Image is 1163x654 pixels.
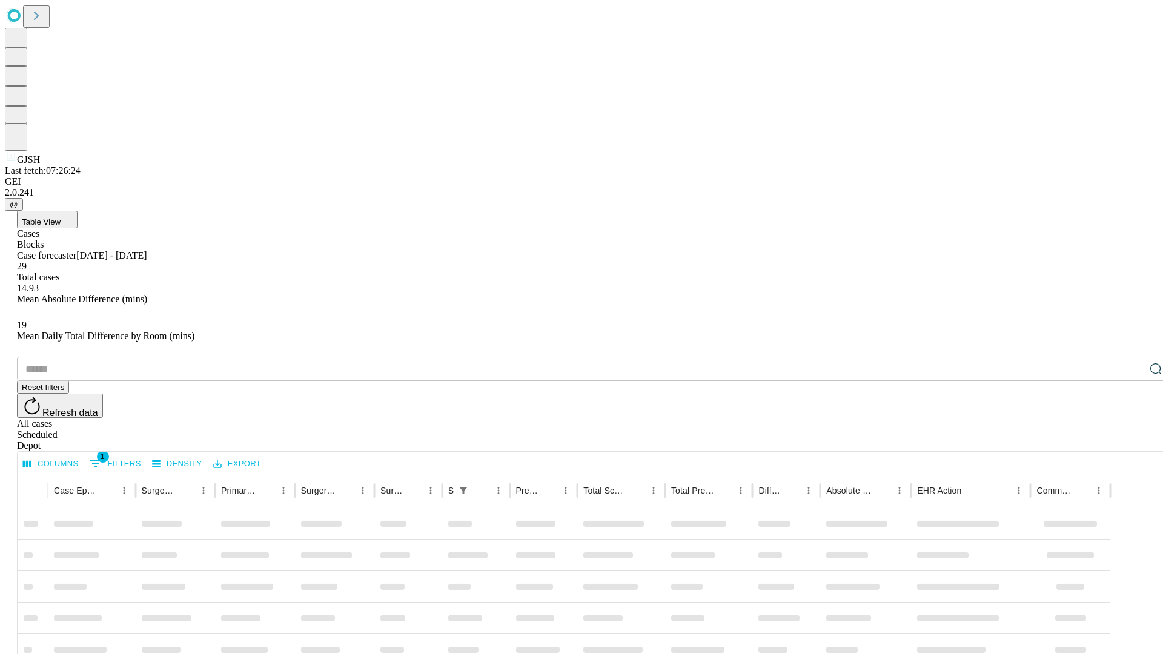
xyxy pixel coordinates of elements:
[17,272,59,282] span: Total cases
[758,486,782,495] div: Difference
[5,187,1158,198] div: 2.0.241
[1090,482,1107,499] button: Menu
[116,482,133,499] button: Menu
[17,250,76,260] span: Case forecaster
[354,482,371,499] button: Menu
[540,482,557,499] button: Sort
[891,482,908,499] button: Menu
[195,482,212,499] button: Menu
[87,454,144,474] button: Show filters
[732,482,749,499] button: Menu
[1073,482,1090,499] button: Sort
[54,486,98,495] div: Case Epic Id
[516,486,540,495] div: Predicted In Room Duration
[405,482,422,499] button: Sort
[628,482,645,499] button: Sort
[1036,486,1072,495] div: Comments
[142,486,177,495] div: Surgeon Name
[422,482,439,499] button: Menu
[17,394,103,418] button: Refresh data
[22,383,64,392] span: Reset filters
[42,408,98,418] span: Refresh data
[97,451,109,463] span: 1
[17,331,194,341] span: Mean Daily Total Difference by Room (mins)
[455,482,472,499] button: Show filters
[10,200,18,209] span: @
[5,176,1158,187] div: GEI
[917,486,961,495] div: EHR Action
[178,482,195,499] button: Sort
[17,283,39,293] span: 14.93
[22,217,61,226] span: Table View
[645,482,662,499] button: Menu
[963,482,979,499] button: Sort
[149,455,205,474] button: Density
[1010,482,1027,499] button: Menu
[17,261,27,271] span: 29
[275,482,292,499] button: Menu
[301,486,336,495] div: Surgery Name
[17,154,40,165] span: GJSH
[5,198,23,211] button: @
[800,482,817,499] button: Menu
[783,482,800,499] button: Sort
[455,482,472,499] div: 1 active filter
[826,486,873,495] div: Absolute Difference
[17,211,78,228] button: Table View
[76,250,147,260] span: [DATE] - [DATE]
[258,482,275,499] button: Sort
[473,482,490,499] button: Sort
[490,482,507,499] button: Menu
[448,486,454,495] div: Scheduled In Room Duration
[99,482,116,499] button: Sort
[17,320,27,330] span: 19
[874,482,891,499] button: Sort
[17,294,147,304] span: Mean Absolute Difference (mins)
[557,482,574,499] button: Menu
[583,486,627,495] div: Total Scheduled Duration
[380,486,404,495] div: Surgery Date
[17,381,69,394] button: Reset filters
[221,486,256,495] div: Primary Service
[671,486,715,495] div: Total Predicted Duration
[337,482,354,499] button: Sort
[715,482,732,499] button: Sort
[210,455,264,474] button: Export
[5,165,81,176] span: Last fetch: 07:26:24
[20,455,82,474] button: Select columns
